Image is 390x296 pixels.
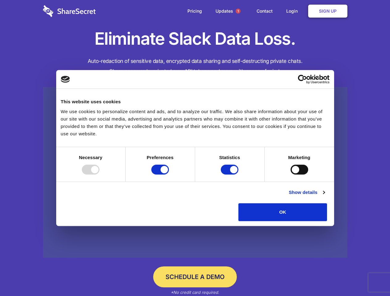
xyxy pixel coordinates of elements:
button: OK [238,203,327,221]
strong: Statistics [219,155,240,160]
a: Schedule a Demo [153,266,237,287]
div: We use cookies to personalize content and ads, and to analyze our traffic. We also share informat... [61,108,329,138]
h4: Auto-redaction of sensitive data, encrypted data sharing and self-destructing private chats. Shar... [43,56,347,76]
a: Usercentrics Cookiebot - opens in a new window [275,75,329,84]
a: Wistia video thumbnail [43,87,347,258]
a: Contact [250,2,279,21]
a: Pricing [181,2,208,21]
strong: Necessary [79,155,103,160]
strong: Marketing [288,155,310,160]
span: 1 [236,9,241,14]
img: logo-wordmark-white-trans-d4663122ce5f474addd5e946df7df03e33cb6a1c49d2221995e7729f52c070b2.svg [43,5,96,17]
img: logo [61,76,70,83]
a: Login [280,2,307,21]
em: *No credit card required. [171,290,219,295]
a: Sign Up [308,5,347,18]
strong: Preferences [147,155,174,160]
h1: Eliminate Slack Data Loss. [43,28,347,50]
div: This website uses cookies [61,98,329,105]
a: Show details [289,189,325,196]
